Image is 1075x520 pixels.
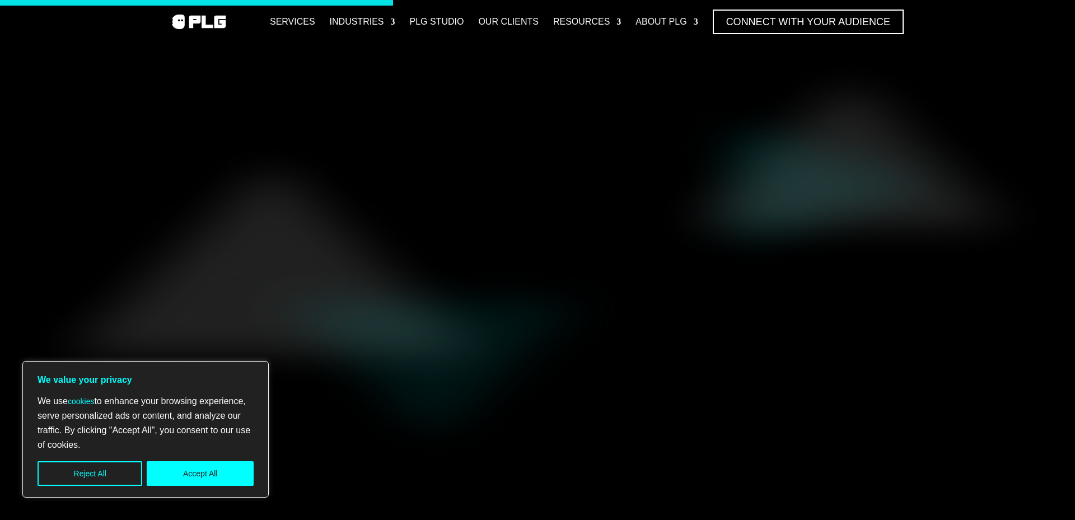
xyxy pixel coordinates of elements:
[147,461,254,486] button: Accept All
[635,10,698,34] a: About PLG
[38,373,254,387] p: We value your privacy
[478,10,539,34] a: Our Clients
[22,361,269,498] div: We value your privacy
[38,461,142,486] button: Reject All
[409,10,464,34] a: PLG Studio
[553,10,621,34] a: Resources
[68,397,94,406] a: cookies
[38,394,254,452] p: We use to enhance your browsing experience, serve personalized ads or content, and analyze our tr...
[270,10,315,34] a: Services
[330,10,395,34] a: Industries
[713,10,904,34] a: Connect with Your Audience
